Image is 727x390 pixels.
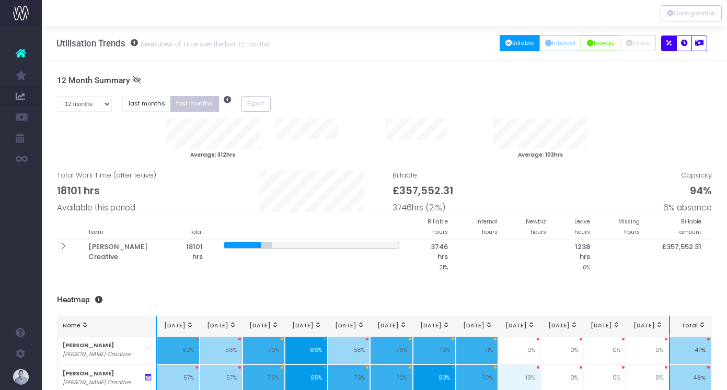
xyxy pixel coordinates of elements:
button: first months [170,96,219,112]
span: £357,552.31 [393,183,453,198]
td: 0% [584,336,627,364]
small: Team [88,227,103,236]
i: [PERSON_NAME] Creative [63,379,131,387]
div: Name [63,322,151,330]
th: Aug 25: activate to sort column ascending [456,316,499,336]
small: Missing hours [618,216,640,236]
span: Total Work Time (after leave) [57,170,156,214]
small: 21% [439,262,448,271]
td: 41% [669,336,712,364]
th: Feb 25: activate to sort column ascending [200,316,243,336]
div: [DATE] [547,322,578,330]
div: [DATE] [205,322,237,330]
img: images/default_profile_image.png [13,369,29,385]
button: Configuration [661,5,722,21]
div: [DATE] [291,322,322,330]
span: 94% [690,183,712,198]
button: Export [241,96,271,112]
span: 3746hrs (21%) [393,202,445,214]
div: [DATE] [163,322,194,330]
td: 76% [370,336,413,364]
h3: Utilisation Trends [56,38,271,49]
th: May 25: activate to sort column ascending [328,316,371,336]
th: Sep 25: activate to sort column ascending [498,316,541,336]
div: Vertical button group [661,5,722,21]
small: Total [190,227,203,236]
span: 12 Month Summary [57,76,130,86]
div: [DATE] [248,322,279,330]
div: [DATE] [376,322,407,330]
i: [PERSON_NAME] Creative [63,350,131,359]
div: [DATE] [419,322,450,330]
div: [DATE] [461,322,492,330]
th: Mar 25: activate to sort column ascending [243,316,285,336]
small: 6% [583,262,590,271]
small: Breakdown of Time over the last 12 months. [138,38,271,49]
span: 6% absence [663,202,712,214]
td: 71% [456,336,499,364]
th: 18101 hrs [171,239,214,274]
th: Apr 25: activate to sort column ascending [285,316,328,336]
button: Leave [620,35,656,51]
th: Jul 25: activate to sort column ascending [413,316,456,336]
small: Billable amount [679,216,701,236]
td: 62% [157,336,200,364]
button: Billable [500,35,540,51]
button: Internal [539,35,582,51]
th: Total: activate to sort column ascending [669,316,712,336]
td: 76% [413,336,456,364]
small: Internal hours [476,216,498,236]
button: Newbiz [581,35,620,51]
small: Average: 103hrs [518,149,563,159]
th: [PERSON_NAME] Creative [78,239,171,274]
th: £357,552.31 [650,239,712,274]
small: Billable hours [428,216,448,236]
th: Nov 25: activate to sort column ascending [584,316,627,336]
span: Capacity [663,170,712,214]
th: Oct 25: activate to sort column ascending [541,316,584,336]
th: Dec 25: activate to sort column ascending [626,316,669,336]
span: 3746 hrs [420,242,448,262]
h3: Heatmap [57,295,712,305]
div: Total [675,322,706,330]
small: Newbiz hours [526,216,546,236]
span: 1238 hrs [567,242,590,262]
th: Name: activate to sort column ascending [57,316,157,336]
td: 0% [498,336,541,364]
span: Available this period [57,202,135,214]
button: last months [122,96,171,112]
td: 70% [243,336,285,364]
div: [DATE] [632,322,663,330]
div: [DATE] [333,322,365,330]
td: 58% [328,336,371,364]
span: Billable [393,170,453,214]
td: 56% [200,336,243,364]
span: 18101 hrs [57,183,100,198]
strong: [PERSON_NAME] [63,370,114,377]
th: Jun 25: activate to sort column ascending [370,316,413,336]
td: 0% [626,336,669,364]
small: Average: 312hrs [190,149,235,159]
th: Jan 25: activate to sort column ascending [157,316,200,336]
small: Leave hours [574,216,590,236]
td: 86% [285,336,328,364]
td: 0% [541,336,584,364]
div: [DATE] [504,322,535,330]
strong: [PERSON_NAME] [63,341,114,349]
div: [DATE] [589,322,620,330]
